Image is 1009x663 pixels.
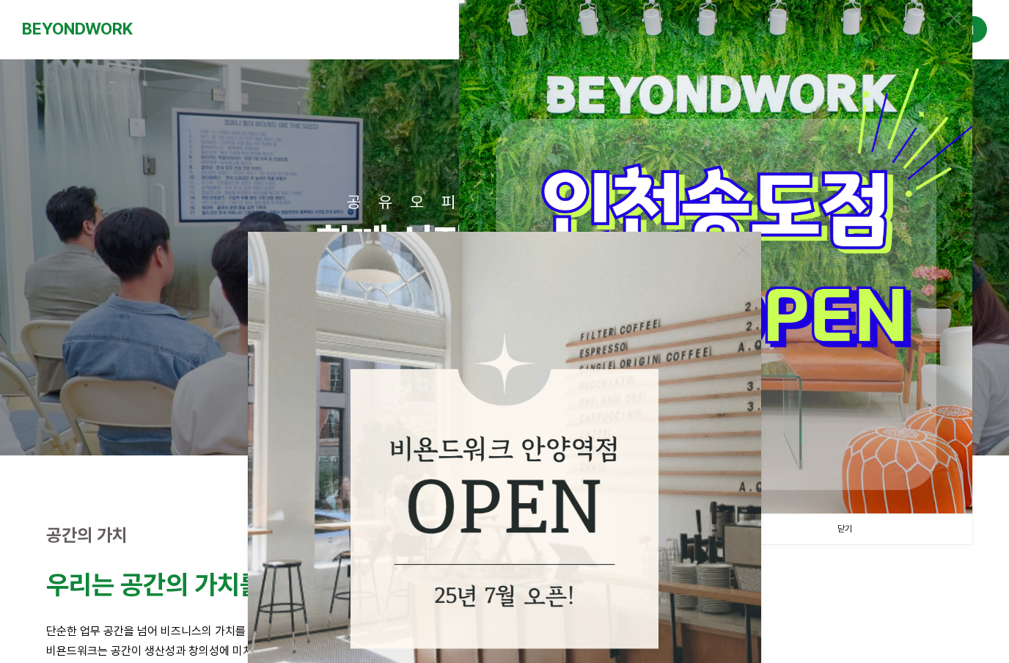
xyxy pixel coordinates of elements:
strong: 우리는 공간의 가치를 높입니다. [46,569,366,601]
p: 비욘드워크는 공간이 생산성과 창의성에 미치는 영향을 잘 알고 있습니다. [46,641,963,661]
a: 닫기 [716,514,972,544]
strong: 공간의 가치 [46,524,128,546]
a: BEYONDWORK [22,15,133,43]
p: 단순한 업무 공간을 넘어 비즈니스의 가치를 높이는 영감의 공간을 만듭니다. [46,621,963,641]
